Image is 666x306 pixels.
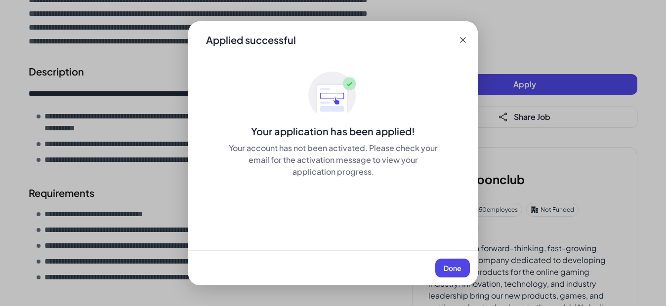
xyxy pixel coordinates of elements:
span: Done [444,264,461,272]
img: ApplyedMaskGroup3.svg [308,71,358,120]
div: Applied successful [206,33,296,47]
div: Your account has not been activated. Please check your email for the activation message to view y... [228,142,438,178]
div: Your application has been applied! [188,124,478,138]
button: Done [435,259,470,277]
